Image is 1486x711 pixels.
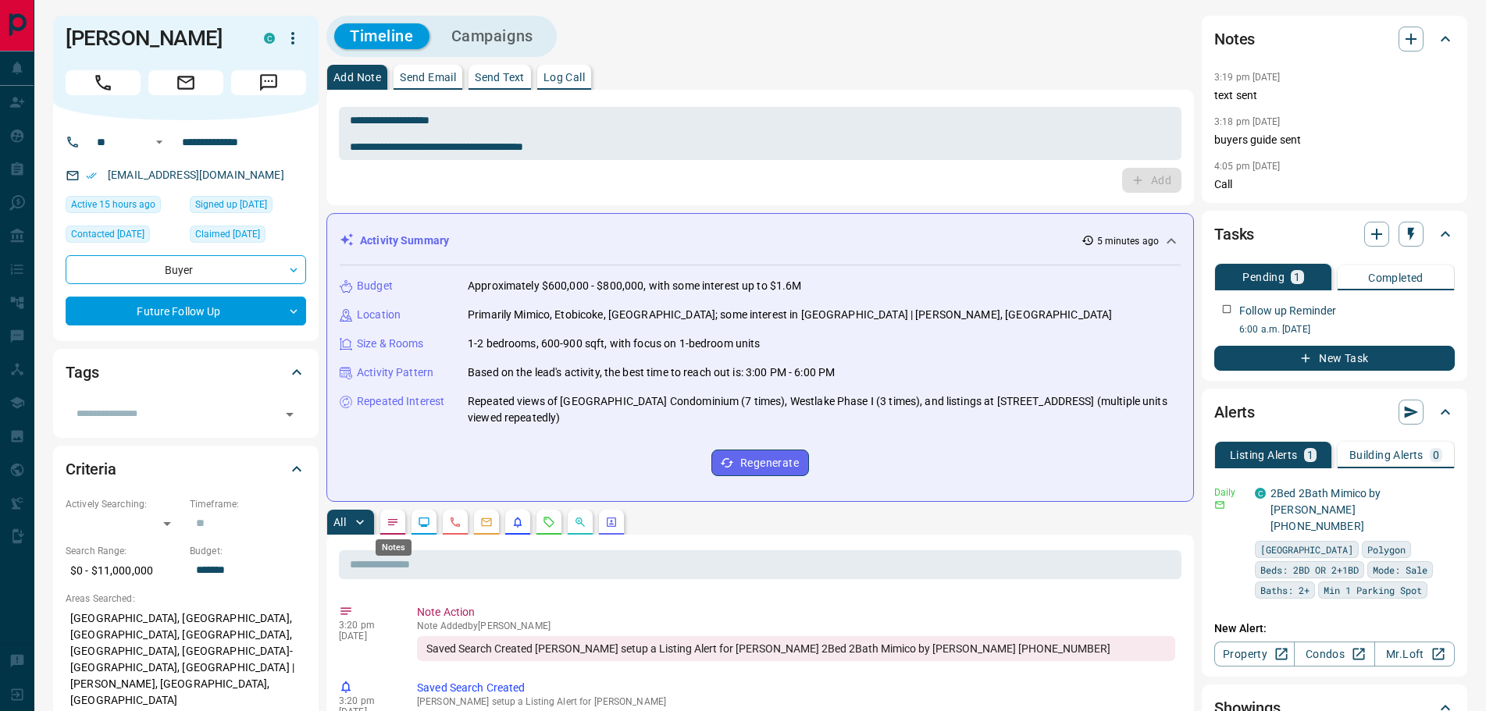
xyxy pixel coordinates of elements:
[71,197,155,212] span: Active 15 hours ago
[543,72,585,83] p: Log Call
[190,196,306,218] div: Thu Aug 20 2015
[1214,215,1455,253] div: Tasks
[1214,132,1455,148] p: buyers guide sent
[1260,582,1310,598] span: Baths: 2+
[66,457,116,482] h2: Criteria
[1324,582,1422,598] span: Min 1 Parking Spot
[357,278,393,294] p: Budget
[231,70,306,95] span: Message
[66,497,182,511] p: Actively Searching:
[400,72,456,83] p: Send Email
[1214,116,1281,127] p: 3:18 pm [DATE]
[574,516,586,528] svg: Opportunities
[468,364,835,381] p: Based on the lead's activity, the best time to reach out is: 3:00 PM - 6:00 PM
[1270,487,1381,532] a: 2Bed 2Bath Mimico by [PERSON_NAME] [PHONE_NUMBER]
[357,336,424,352] p: Size & Rooms
[66,558,182,584] p: $0 - $11,000,000
[1349,450,1424,460] p: Building Alerts
[1214,222,1254,247] h2: Tasks
[449,516,461,528] svg: Calls
[360,233,449,249] p: Activity Summary
[66,592,306,606] p: Areas Searched:
[1242,272,1285,283] p: Pending
[1255,488,1266,499] div: condos.ca
[148,70,223,95] span: Email
[1214,620,1455,637] p: New Alert:
[418,516,430,528] svg: Lead Browsing Activity
[1307,450,1313,460] p: 1
[376,539,412,556] div: Notes
[1214,27,1255,52] h2: Notes
[339,695,394,706] p: 3:20 pm
[468,307,1112,323] p: Primarily Mimico, Etobicoke, [GEOGRAPHIC_DATA]; some interest in [GEOGRAPHIC_DATA] | [PERSON_NAME...
[1294,272,1300,283] p: 1
[333,72,381,83] p: Add Note
[108,169,284,181] a: [EMAIL_ADDRESS][DOMAIN_NAME]
[1214,72,1281,83] p: 3:19 pm [DATE]
[1097,234,1159,248] p: 5 minutes ago
[190,544,306,558] p: Budget:
[66,26,241,51] h1: [PERSON_NAME]
[417,696,1175,707] p: [PERSON_NAME] setup a Listing Alert for [PERSON_NAME]
[475,72,525,83] p: Send Text
[86,170,97,181] svg: Email Verified
[195,226,260,242] span: Claimed [DATE]
[1214,400,1255,425] h2: Alerts
[1214,499,1225,510] svg: Email
[357,393,444,410] p: Repeated Interest
[1214,161,1281,172] p: 4:05 pm [DATE]
[1230,450,1298,460] p: Listing Alerts
[468,278,802,294] p: Approximately $600,000 - $800,000, with some interest up to $1.6M
[417,636,1175,661] div: Saved Search Created [PERSON_NAME] setup a Listing Alert for [PERSON_NAME] 2Bed 2Bath Mimico by [...
[340,226,1181,255] div: Activity Summary5 minutes ago
[150,133,169,151] button: Open
[66,196,182,218] div: Sun Oct 12 2025
[417,680,1175,696] p: Saved Search Created
[66,297,306,325] div: Future Follow Up
[1214,20,1455,58] div: Notes
[66,360,98,385] h2: Tags
[1239,322,1455,336] p: 6:00 a.m. [DATE]
[1214,346,1455,371] button: New Task
[279,403,301,425] button: Open
[264,33,275,44] div: condos.ca
[543,516,555,528] svg: Requests
[417,620,1175,631] p: Note Added by [PERSON_NAME]
[1374,642,1455,667] a: Mr.Loft
[1294,642,1374,667] a: Condos
[66,354,306,391] div: Tags
[1214,393,1455,431] div: Alerts
[605,516,618,528] svg: Agent Actions
[1260,542,1353,557] span: [GEOGRAPHIC_DATA]
[417,604,1175,620] p: Note Action
[436,23,549,49] button: Campaigns
[66,450,306,488] div: Criteria
[1214,485,1245,499] p: Daily
[333,517,346,528] p: All
[468,336,761,352] p: 1-2 bedrooms, 600-900 sqft, with focus on 1-bedroom units
[195,197,267,212] span: Signed up [DATE]
[71,226,144,242] span: Contacted [DATE]
[1433,450,1439,460] p: 0
[1214,87,1455,104] p: text sent
[334,23,429,49] button: Timeline
[468,393,1181,426] p: Repeated views of [GEOGRAPHIC_DATA] Condominium (7 times), Westlake Phase Ⅰ (3 times), and listin...
[357,364,433,381] p: Activity Pattern
[1214,642,1295,667] a: Property
[190,226,306,247] div: Wed Sep 24 2025
[1214,176,1455,193] p: Call
[357,307,401,323] p: Location
[387,516,399,528] svg: Notes
[1368,272,1424,283] p: Completed
[66,70,141,95] span: Call
[1367,542,1406,557] span: Polygon
[66,226,182,247] div: Wed Sep 24 2025
[1239,303,1336,319] p: Follow up Reminder
[66,255,306,284] div: Buyer
[1260,562,1359,578] span: Beds: 2BD OR 2+1BD
[339,631,394,642] p: [DATE]
[190,497,306,511] p: Timeframe:
[480,516,493,528] svg: Emails
[1373,562,1427,578] span: Mode: Sale
[511,516,524,528] svg: Listing Alerts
